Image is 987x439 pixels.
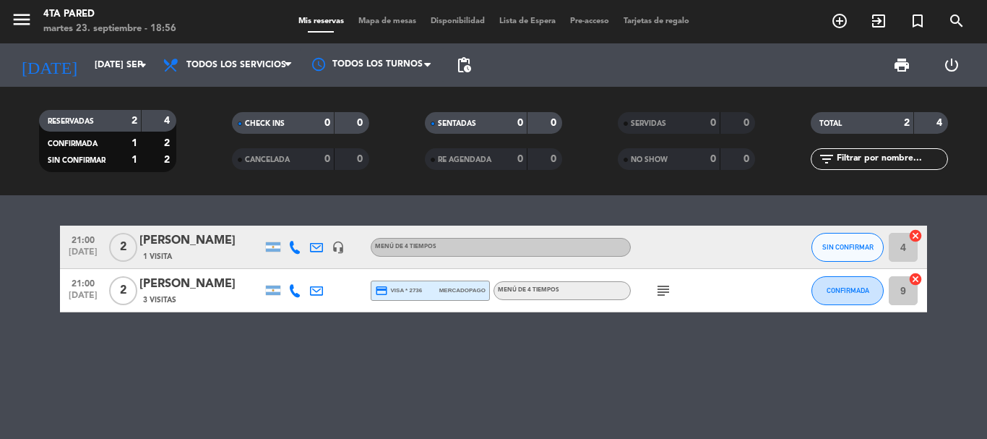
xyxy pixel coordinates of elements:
div: [PERSON_NAME] [139,275,262,294]
span: 1 Visita [143,251,172,263]
span: [DATE] [65,247,101,264]
strong: 0 [710,118,716,128]
strong: 0 [324,154,330,164]
span: SIN CONFIRMAR [822,243,874,251]
span: Tarjetas de regalo [616,17,697,25]
span: CONFIRMADA [827,286,869,294]
span: Menú de 4 tiempos [498,287,559,293]
strong: 1 [132,155,137,165]
span: RESERVADAS [48,118,94,125]
strong: 4 [936,118,945,128]
i: cancel [908,272,923,286]
i: search [948,12,965,30]
span: TOTAL [819,120,842,127]
button: menu [11,9,33,35]
span: [DATE] [65,291,101,307]
strong: 0 [324,118,330,128]
span: 2 [109,276,137,305]
strong: 0 [710,154,716,164]
strong: 0 [517,118,523,128]
span: 21:00 [65,274,101,291]
strong: 0 [551,154,559,164]
strong: 0 [744,154,752,164]
i: headset_mic [332,241,345,254]
span: SERVIDAS [631,120,666,127]
span: Pre-acceso [563,17,616,25]
span: pending_actions [455,56,473,74]
span: 2 [109,233,137,262]
i: subject [655,282,672,299]
span: Menú de 4 tiempos [375,244,436,250]
i: turned_in_not [909,12,926,30]
strong: 0 [357,118,366,128]
div: martes 23. septiembre - 18:56 [43,22,176,36]
strong: 2 [132,116,137,126]
strong: 1 [132,138,137,148]
span: 21:00 [65,231,101,247]
span: mercadopago [439,286,486,295]
div: [PERSON_NAME] [139,231,262,250]
i: [DATE] [11,49,87,81]
span: Mis reservas [291,17,351,25]
strong: 2 [164,155,173,165]
span: 3 Visitas [143,294,176,306]
span: Disponibilidad [423,17,492,25]
strong: 0 [357,154,366,164]
span: Todos los servicios [186,60,286,70]
i: cancel [908,229,923,243]
span: visa * 2736 [375,284,422,297]
span: CHECK INS [245,120,285,127]
span: RE AGENDADA [438,156,491,163]
i: filter_list [818,150,835,168]
span: Mapa de mesas [351,17,423,25]
strong: 0 [744,118,752,128]
span: Lista de Espera [492,17,563,25]
span: CONFIRMADA [48,140,98,148]
i: power_settings_new [943,56,960,74]
div: 4ta Pared [43,7,176,22]
i: exit_to_app [870,12,887,30]
span: SIN CONFIRMAR [48,157,105,164]
span: NO SHOW [631,156,668,163]
span: CANCELADA [245,156,290,163]
i: credit_card [375,284,388,297]
span: print [893,56,910,74]
input: Filtrar por nombre... [835,151,947,167]
strong: 0 [551,118,559,128]
div: LOG OUT [926,43,976,87]
strong: 0 [517,154,523,164]
i: arrow_drop_down [134,56,152,74]
i: menu [11,9,33,30]
button: CONFIRMADA [811,276,884,305]
button: SIN CONFIRMAR [811,233,884,262]
strong: 2 [904,118,910,128]
strong: 4 [164,116,173,126]
span: SENTADAS [438,120,476,127]
i: add_circle_outline [831,12,848,30]
strong: 2 [164,138,173,148]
